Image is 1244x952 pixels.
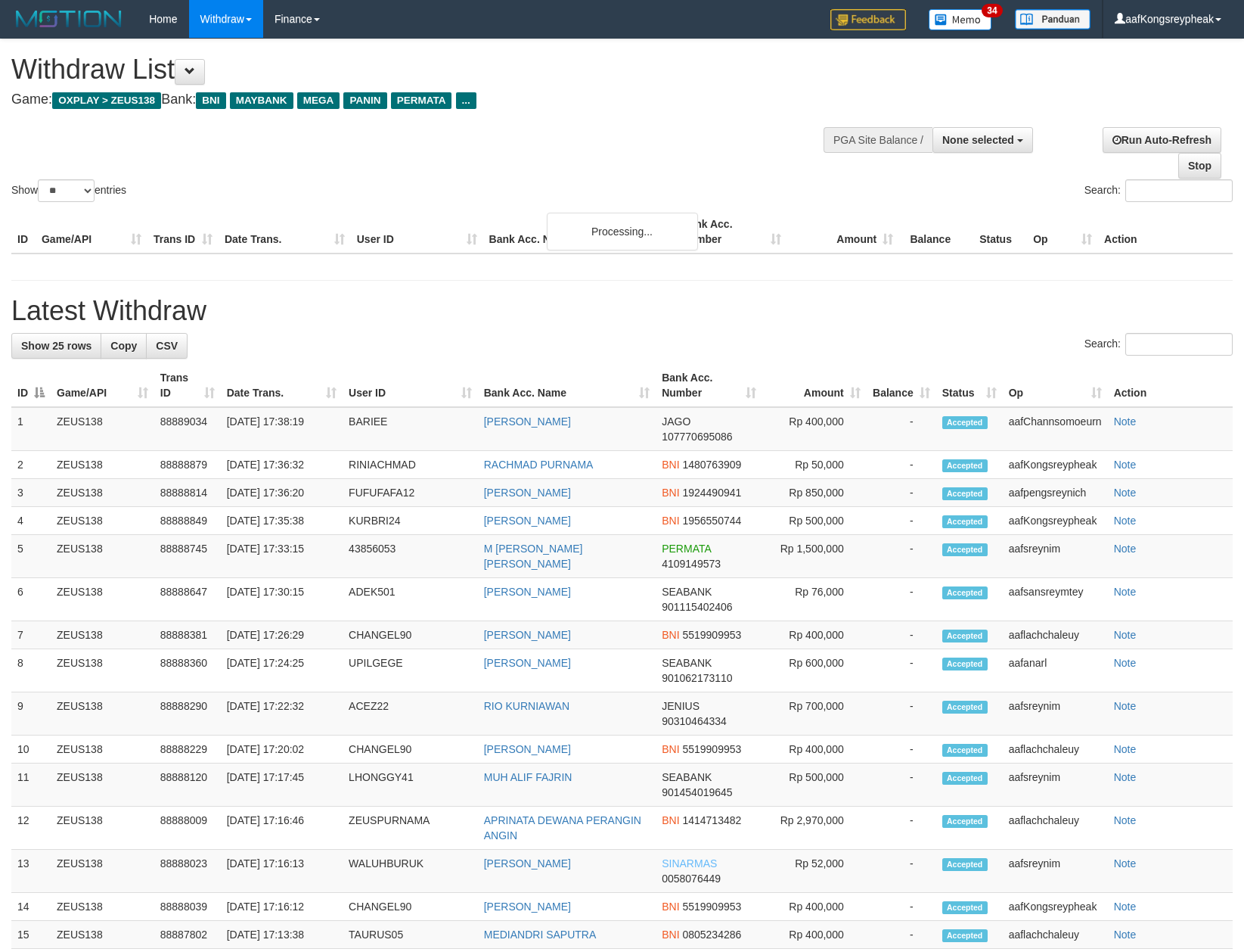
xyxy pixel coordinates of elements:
a: [PERSON_NAME] [484,487,571,499]
td: [DATE] 17:30:15 [221,578,343,621]
span: Accepted [942,929,988,942]
td: LHONGGY41 [343,764,478,807]
span: Copy 1956550744 to clipboard [682,515,741,527]
td: [DATE] 17:22:32 [221,692,343,736]
span: Copy 1414713482 to clipboard [682,814,741,826]
span: Copy 107770695086 to clipboard [662,431,732,443]
td: 4 [11,507,51,535]
span: CSV [156,340,178,352]
td: ZEUS138 [51,535,154,578]
td: ADEK501 [343,578,478,621]
td: Rp 2,970,000 [762,807,867,850]
span: Accepted [942,858,988,871]
a: [PERSON_NAME] [484,901,571,913]
span: Copy 5519909953 to clipboard [682,743,741,755]
td: Rp 850,000 [762,479,867,507]
a: [PERSON_NAME] [484,415,571,428]
span: BNI [196,92,225,109]
span: Accepted [942,459,988,472]
span: Accepted [942,701,988,714]
td: 88888229 [154,736,221,764]
td: 3 [11,479,51,507]
td: aafsreynim [1003,692,1108,736]
td: aafanarl [1003,649,1108,692]
td: BARIEE [343,407,478,451]
th: Action [1098,210,1233,254]
td: [DATE] 17:17:45 [221,764,343,807]
input: Search: [1125,333,1233,356]
td: aafKongsreypheak [1003,451,1108,479]
td: aafKongsreypheak [1003,507,1108,535]
td: 7 [11,621,51,649]
td: - [867,921,936,949]
button: None selected [932,127,1033,153]
a: [PERSON_NAME] [484,857,571,870]
td: [DATE] 17:33:15 [221,535,343,578]
td: [DATE] 17:38:19 [221,407,343,451]
a: Note [1114,857,1137,870]
th: Game/API: activate to sort column ascending [51,364,154,407]
div: PGA Site Balance / [824,127,932,153]
td: Rp 1,500,000 [762,535,867,578]
th: Bank Acc. Name [483,210,676,254]
th: Op [1027,210,1098,254]
th: Bank Acc. Name: activate to sort column ascending [478,364,656,407]
input: Search: [1125,179,1233,202]
td: ZEUS138 [51,407,154,451]
td: aaflachchaleuy [1003,807,1108,850]
td: 9 [11,692,51,736]
span: ... [456,92,476,109]
td: KURBRI24 [343,507,478,535]
span: Copy 901062173110 to clipboard [662,672,732,684]
th: Trans ID: activate to sort column ascending [154,364,221,407]
a: [PERSON_NAME] [484,657,571,669]
td: aafsreynim [1003,850,1108,893]
span: SEABANK [662,771,712,783]
th: Action [1108,364,1233,407]
span: MAYBANK [230,92,293,109]
a: [PERSON_NAME] [484,515,571,527]
span: Accepted [942,487,988,500]
td: [DATE] 17:13:38 [221,921,343,949]
td: [DATE] 17:24:25 [221,649,343,692]
span: PANIN [343,92,386,109]
span: SINARMAS [662,857,717,870]
td: ZEUS138 [51,479,154,507]
td: CHANGEL90 [343,893,478,921]
span: Accepted [942,658,988,670]
td: CHANGEL90 [343,736,478,764]
span: Accepted [942,543,988,556]
td: - [867,807,936,850]
a: [PERSON_NAME] [484,629,571,641]
td: 10 [11,736,51,764]
td: 88888290 [154,692,221,736]
td: ZEUS138 [51,736,154,764]
span: JAGO [662,415,690,428]
span: Accepted [942,630,988,642]
span: Accepted [942,901,988,914]
td: ZEUS138 [51,649,154,692]
td: Rp 700,000 [762,692,867,736]
a: APRINATA DEWANA PERANGIN ANGIN [484,814,641,842]
td: - [867,850,936,893]
td: - [867,893,936,921]
th: Balance [899,210,973,254]
td: aafChannsomoeurn [1003,407,1108,451]
td: 88888039 [154,893,221,921]
span: JENIUS [662,700,700,712]
a: [PERSON_NAME] [484,743,571,755]
th: Status: activate to sort column ascending [936,364,1003,407]
th: Date Trans. [219,210,351,254]
th: ID [11,210,36,254]
td: FUFUFAFA12 [343,479,478,507]
td: RINIACHMAD [343,451,478,479]
td: [DATE] 17:36:32 [221,451,343,479]
span: Accepted [942,772,988,785]
td: Rp 400,000 [762,736,867,764]
td: aafKongsreypheak [1003,893,1108,921]
td: Rp 76,000 [762,578,867,621]
td: Rp 500,000 [762,507,867,535]
td: ZEUS138 [51,451,154,479]
a: MUH ALIF FAJRIN [484,771,572,783]
img: Button%20Memo.svg [929,9,992,30]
